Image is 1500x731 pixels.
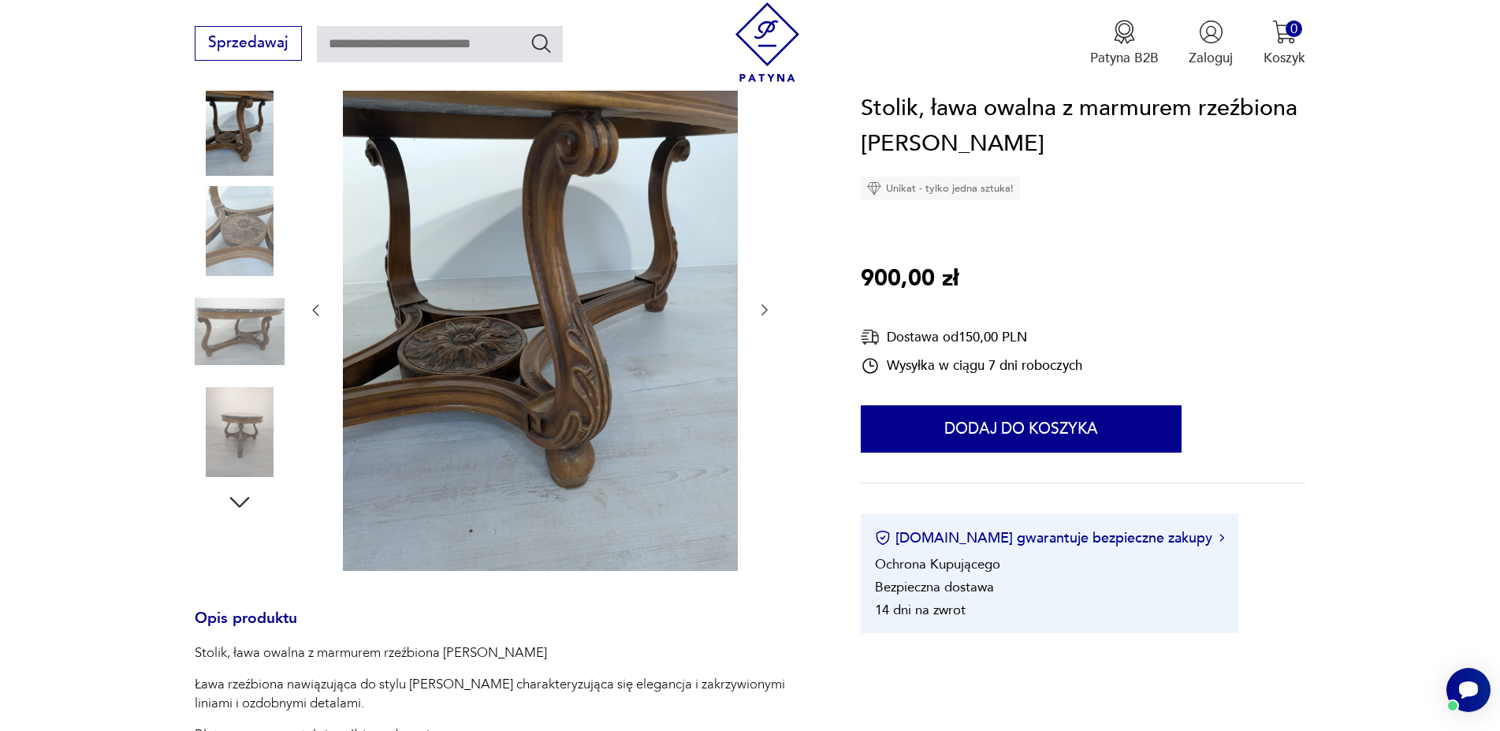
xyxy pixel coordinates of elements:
img: Ikona medalu [1112,20,1137,44]
button: 0Koszyk [1264,20,1305,67]
img: Ikona dostawy [861,327,880,347]
img: Zdjęcie produktu Stolik, ława owalna z marmurem rzeźbiona Ludwik XV [195,287,285,377]
img: Zdjęcie produktu Stolik, ława owalna z marmurem rzeźbiona Ludwik XV [343,47,738,571]
img: Ikonka użytkownika [1199,20,1223,44]
img: Zdjęcie produktu Stolik, ława owalna z marmurem rzeźbiona Ludwik XV [195,186,285,276]
div: 0 [1286,21,1302,37]
img: Ikona strzałki w prawo [1219,535,1224,543]
a: Ikona medaluPatyna B2B [1090,20,1159,67]
img: Patyna - sklep z meblami i dekoracjami vintage [728,2,807,82]
p: Ława rzeźbiona nawiązująca do stylu [PERSON_NAME] charakteryzująca się elegancja i zakrzywionymi ... [195,675,815,713]
button: Dodaj do koszyka [861,405,1182,453]
img: Ikona certyfikatu [875,531,891,546]
button: Sprzedawaj [195,26,301,61]
h3: Opis produktu [195,613,815,644]
p: 900,00 zł [861,261,958,297]
div: Dostawa od 150,00 PLN [861,327,1082,347]
li: Bezpieczna dostawa [875,578,994,596]
p: Zaloguj [1189,49,1233,67]
img: Ikona diamentu [867,181,881,196]
li: 14 dni na zwrot [875,601,966,619]
div: Unikat - tylko jedna sztuka! [861,177,1020,200]
img: Zdjęcie produktu Stolik, ława owalna z marmurem rzeźbiona Ludwik XV [195,86,285,176]
div: Wysyłka w ciągu 7 dni roboczych [861,356,1082,375]
li: Ochrona Kupującego [875,555,1000,573]
p: Koszyk [1264,49,1305,67]
iframe: Smartsupp widget button [1446,668,1491,712]
a: Sprzedawaj [195,38,301,50]
h1: Stolik, ława owalna z marmurem rzeźbiona [PERSON_NAME] [861,91,1305,162]
button: [DOMAIN_NAME] gwarantuje bezpieczne zakupy [875,528,1224,548]
img: Ikona koszyka [1272,20,1297,44]
p: Stolik, ława owalna z marmurem rzeźbiona [PERSON_NAME] [195,643,815,662]
p: Patyna B2B [1090,49,1159,67]
button: Zaloguj [1189,20,1233,67]
button: Szukaj [530,32,553,54]
img: Zdjęcie produktu Stolik, ława owalna z marmurem rzeźbiona Ludwik XV [195,387,285,477]
button: Patyna B2B [1090,20,1159,67]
